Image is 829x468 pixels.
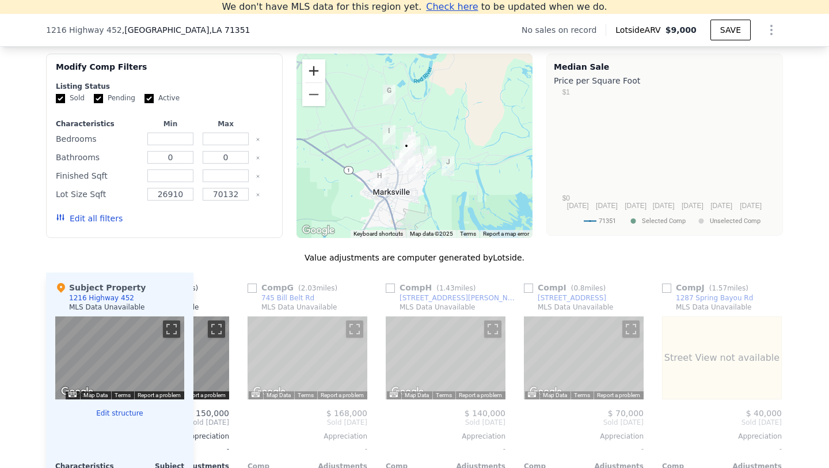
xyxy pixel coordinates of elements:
img: Google [58,384,96,399]
div: Price per Square Foot [554,73,775,89]
div: 1287 Spring Bayou Rd [676,293,753,303]
img: Google [250,384,288,399]
div: Listing Status [56,82,273,91]
div: MLS Data Unavailable [538,303,614,312]
button: Clear [256,174,260,179]
div: Map [55,316,184,399]
span: $ 168,000 [326,409,367,418]
span: 1.43 [439,284,455,292]
a: Report a problem [597,392,640,398]
div: MLS Data Unavailable [261,303,337,312]
a: [STREET_ADDRESS][PERSON_NAME] [386,293,519,303]
input: Pending [94,94,103,103]
img: Google [389,384,427,399]
text: Selected Comp [642,217,686,225]
a: 1287 Spring Bayou Rd [662,293,753,303]
a: Report a problem [459,392,502,398]
input: Active [144,94,154,103]
button: Clear [256,193,260,197]
span: ( miles) [432,284,480,292]
span: $ 150,000 [188,409,229,418]
span: Check here [426,1,478,12]
div: No sales on record [522,24,606,36]
div: Map [386,316,505,399]
span: Sold [DATE] [386,418,505,427]
text: [DATE] [682,202,703,210]
span: Lotside ARV [615,24,665,36]
span: ( miles) [705,284,753,292]
a: 745 Bill Belt Rd [248,293,314,303]
div: Bedrooms [56,131,140,147]
div: - [524,441,644,457]
span: Sold [DATE] [248,418,367,427]
div: Appreciation [524,432,644,441]
span: 2.03 [301,284,317,292]
label: Sold [56,93,85,103]
div: Comp I [524,282,610,293]
button: Map Data [405,391,429,399]
div: 745 Bill Belt Rd [261,293,314,303]
div: Street View not available [662,316,782,399]
div: 1287 Spring Bayou Rd [442,156,454,176]
div: Min [145,119,196,129]
a: Report a problem [138,392,181,398]
text: [DATE] [625,202,647,210]
span: 0.8 [573,284,584,292]
a: Terms (opens in new tab) [574,392,590,398]
svg: A chart. [554,89,775,233]
div: Appreciation [662,432,782,441]
button: Toggle fullscreen view [163,320,180,338]
span: ( miles) [294,284,342,292]
div: 481 W Bontemps St [373,170,386,190]
text: $1 [562,88,571,96]
button: Keyboard shortcuts [252,392,260,397]
label: Active [144,93,180,103]
div: MLS Data Unavailable [400,303,476,312]
span: 1.57 [712,284,727,292]
button: Toggle fullscreen view [346,320,363,338]
div: Characteristics [56,119,140,129]
a: Open this area in Google Maps (opens a new window) [250,384,288,399]
div: 892 Spring Bayou Rd [424,146,436,165]
div: 601 Tina St [409,161,422,180]
span: ( miles) [566,284,610,292]
label: Pending [94,93,135,103]
div: Street View [248,316,367,399]
div: MLS Data Unavailable [676,303,752,312]
a: Open this area in Google Maps (opens a new window) [58,384,96,399]
div: 253 Bluebird Ln [408,137,420,156]
button: Edit all filters [56,213,123,224]
button: Clear [256,137,260,142]
button: Zoom out [302,83,325,106]
div: 3876 Highway 1192 [383,125,396,145]
div: Lot Size Sqft [56,186,140,202]
span: $9,000 [666,25,697,35]
button: Keyboard shortcuts [528,392,536,397]
span: $ 70,000 [608,409,644,418]
div: Comp H [386,282,480,293]
text: [DATE] [596,202,618,210]
a: Terms (opens in new tab) [460,231,476,237]
div: 1376 Highway 452 [403,132,416,152]
span: 1216 Highway 452 [46,24,122,36]
text: [DATE] [740,202,762,210]
a: Open this area in Google Maps (opens a new window) [389,384,427,399]
button: SAVE [710,20,751,40]
div: - [386,441,505,457]
a: Terms (opens in new tab) [298,392,314,398]
button: Keyboard shortcuts [69,392,77,397]
div: [STREET_ADDRESS] [538,293,606,303]
span: Sold [DATE] [662,418,782,427]
div: 1216 Highway 452 [400,140,413,160]
div: Subject Property [55,282,146,293]
button: Keyboard shortcuts [353,230,403,238]
button: Show Options [760,18,783,41]
text: 71351 [599,217,616,225]
text: Unselected Comp [710,217,760,225]
span: $ 40,000 [746,409,782,418]
div: [STREET_ADDRESS][PERSON_NAME] [400,293,519,303]
text: [DATE] [653,202,675,210]
input: Sold [56,94,65,103]
div: 180 Sunny Ave [395,150,408,169]
div: Comp G [248,282,342,293]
